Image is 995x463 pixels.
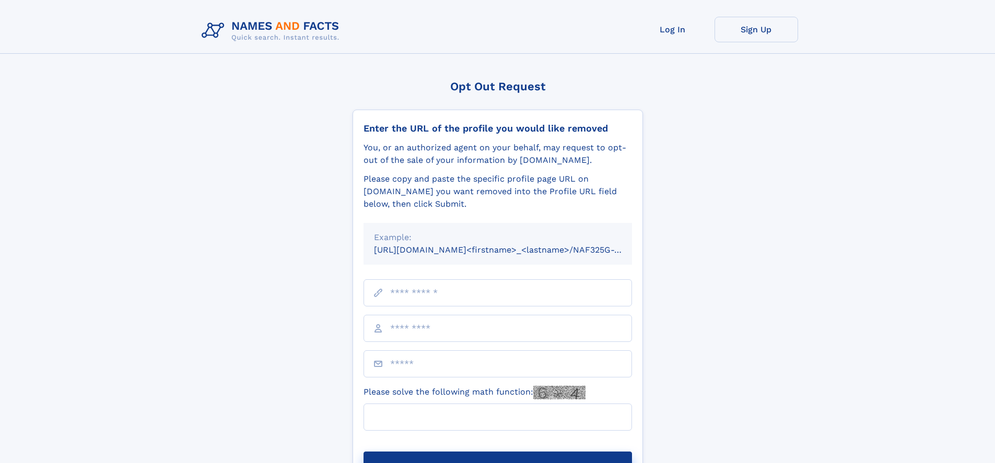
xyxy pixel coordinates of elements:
[353,80,643,93] div: Opt Out Request
[364,141,632,167] div: You, or an authorized agent on your behalf, may request to opt-out of the sale of your informatio...
[631,17,715,42] a: Log In
[197,17,348,45] img: Logo Names and Facts
[364,386,586,399] label: Please solve the following math function:
[364,173,632,210] div: Please copy and paste the specific profile page URL on [DOMAIN_NAME] you want removed into the Pr...
[374,231,622,244] div: Example:
[364,123,632,134] div: Enter the URL of the profile you would like removed
[374,245,652,255] small: [URL][DOMAIN_NAME]<firstname>_<lastname>/NAF325G-xxxxxxxx
[715,17,798,42] a: Sign Up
